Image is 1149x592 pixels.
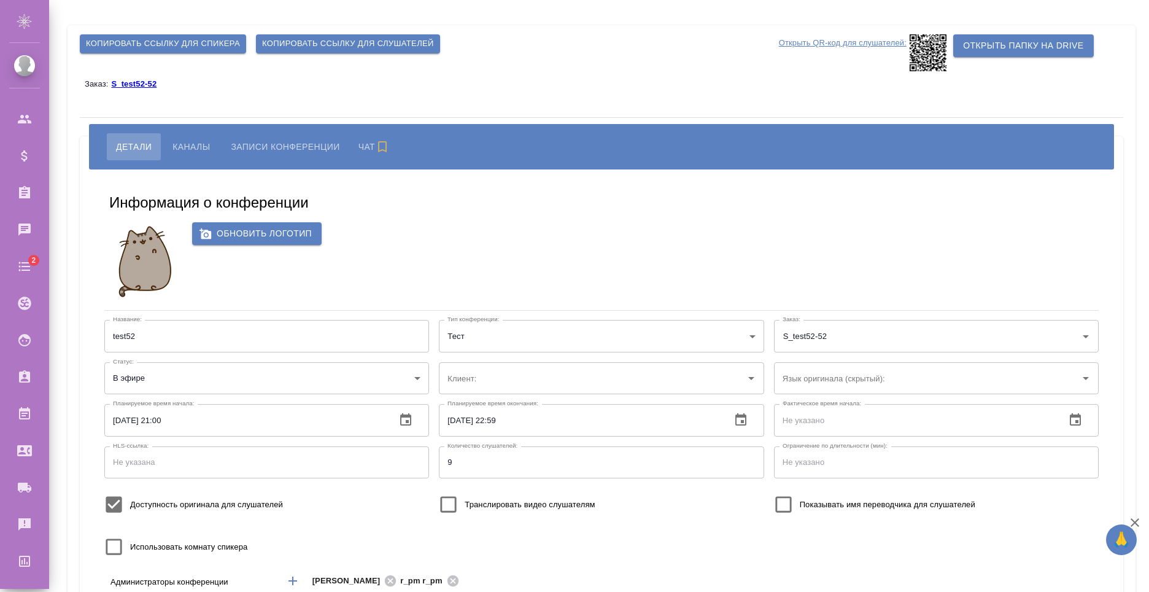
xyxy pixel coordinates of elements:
[262,37,434,51] span: Копировать ссылку для слушателей
[439,320,764,352] div: Тест
[439,404,721,436] input: Не указано
[1077,370,1094,387] button: Open
[202,226,312,241] span: Обновить логотип
[743,370,760,387] button: Open
[439,446,764,478] input: Не указано
[963,38,1083,53] span: Открыть папку на Drive
[774,404,1056,436] input: Не указано
[104,320,429,352] input: Не указан
[104,404,386,436] input: Не указано
[312,573,401,588] div: [PERSON_NAME]
[312,575,388,587] span: [PERSON_NAME]
[109,193,309,212] h5: Информация о конференции
[116,139,152,154] span: Детали
[231,139,339,154] span: Записи конференции
[3,251,46,282] a: 2
[774,446,1099,478] input: Не указано
[800,499,975,511] span: Показывать имя переводчика для слушателей
[256,34,440,53] button: Копировать ссылку для слушателей
[24,254,43,267] span: 2
[86,37,240,51] span: Копировать ссылку для спикера
[400,575,449,587] span: r_pm r_pm
[1106,524,1137,555] button: 🙏
[779,34,907,71] p: Открыть QR-код для слушателей:
[172,139,210,154] span: Каналы
[400,573,462,588] div: r_pm r_pm
[85,79,111,88] p: Заказ:
[130,541,247,553] span: Использовать комнату спикера
[1077,328,1094,345] button: Open
[80,34,246,53] button: Копировать ссылку для спикера
[130,499,283,511] span: Доступность оригинала для слушателей
[1111,527,1132,553] span: 🙏
[104,446,429,478] input: Не указана
[111,79,166,88] a: S_test52-52
[104,222,186,301] img: 68cb0562bc9ec3cba8ec9162.png
[1004,580,1007,582] button: Open
[110,576,274,588] p: Администраторы конференции
[104,362,429,394] div: В эфире
[953,34,1093,57] button: Открыть папку на Drive
[358,139,393,154] span: Чат
[192,222,322,245] label: Обновить логотип
[465,499,595,511] span: Транслировать видео слушателям
[375,139,390,154] svg: Подписаться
